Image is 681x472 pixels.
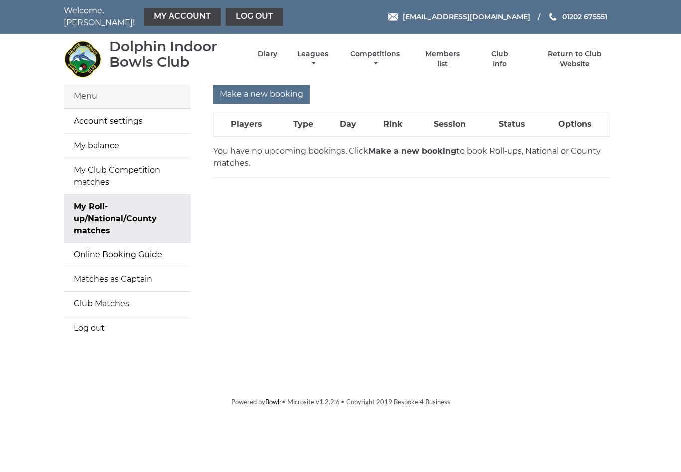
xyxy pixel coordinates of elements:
th: Options [541,112,609,137]
a: Phone us 01202 675551 [548,11,607,22]
span: 01202 675551 [562,12,607,21]
a: Log out [64,316,191,340]
a: Club Info [483,49,515,69]
strong: Make a new booking [368,146,456,156]
span: Powered by • Microsite v1.2.2.6 • Copyright 2019 Bespoke 4 Business [231,398,450,406]
a: Diary [258,49,277,59]
a: Email [EMAIL_ADDRESS][DOMAIN_NAME] [388,11,530,22]
img: Email [388,13,398,21]
th: Session [417,112,483,137]
th: Rink [369,112,417,137]
a: Leagues [295,49,331,69]
p: You have no upcoming bookings. Click to book Roll-ups, National or County matches. [213,145,610,169]
a: My Account [144,8,221,26]
a: Matches as Captain [64,267,191,291]
a: Online Booking Guide [64,243,191,267]
th: Status [483,112,541,137]
a: Club Matches [64,292,191,316]
a: Bowlr [265,398,282,406]
div: Dolphin Indoor Bowls Club [109,39,240,70]
a: Return to Club Website [533,49,617,69]
span: [EMAIL_ADDRESS][DOMAIN_NAME] [403,12,530,21]
div: Menu [64,84,191,109]
img: Phone us [549,13,556,21]
th: Type [279,112,327,137]
a: Competitions [348,49,402,69]
a: Log out [226,8,283,26]
a: My balance [64,134,191,158]
img: Dolphin Indoor Bowls Club [64,40,101,78]
th: Players [214,112,279,137]
a: My Roll-up/National/County matches [64,195,191,242]
th: Day [327,112,370,137]
a: My Club Competition matches [64,158,191,194]
a: Members list [420,49,466,69]
nav: Welcome, [PERSON_NAME]! [64,5,286,29]
a: Account settings [64,109,191,133]
input: Make a new booking [213,85,310,104]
